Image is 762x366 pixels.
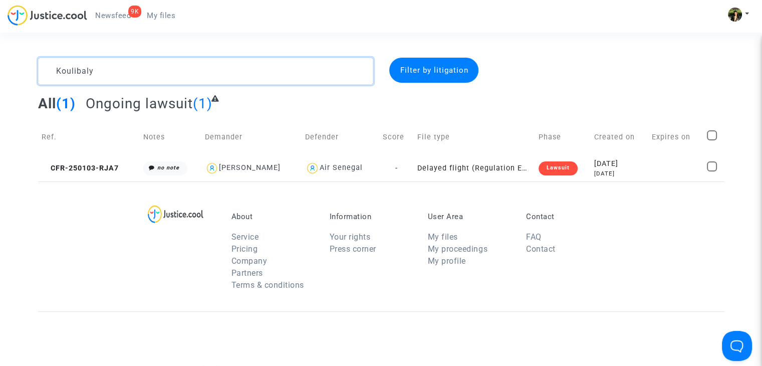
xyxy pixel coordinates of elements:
[414,119,535,155] td: File type
[648,119,703,155] td: Expires on
[526,244,556,254] a: Contact
[330,232,371,242] a: Your rights
[205,161,219,175] img: icon-user.svg
[414,155,535,181] td: Delayed flight (Regulation EC 261/2004)
[219,163,281,172] div: [PERSON_NAME]
[201,119,302,155] td: Demander
[140,119,201,155] td: Notes
[139,8,183,23] a: My files
[193,95,212,112] span: (1)
[302,119,380,155] td: Defender
[86,95,193,112] span: Ongoing lawsuit
[231,256,268,266] a: Company
[56,95,76,112] span: (1)
[330,244,376,254] a: Press corner
[428,212,511,221] p: User Area
[157,164,179,171] i: no note
[38,119,140,155] td: Ref.
[535,119,591,155] td: Phase
[428,256,466,266] a: My profile
[231,268,263,278] a: Partners
[231,244,258,254] a: Pricing
[231,232,259,242] a: Service
[42,164,119,172] span: CFR-250103-RJA7
[38,95,56,112] span: All
[231,280,304,290] a: Terms & conditions
[526,232,542,242] a: FAQ
[728,8,742,22] img: ACg8ocIHv2cjDDKoFJhKpOjfbZYKSpwDZ1OyqKQUd1LFOvruGOPdCw=s96-c
[594,158,645,169] div: [DATE]
[591,119,648,155] td: Created on
[8,5,87,26] img: jc-logo.svg
[722,331,752,361] iframe: Help Scout Beacon - Open
[148,205,203,223] img: logo-lg.svg
[395,164,398,172] span: -
[305,161,320,175] img: icon-user.svg
[428,232,458,242] a: My files
[526,212,609,221] p: Contact
[330,212,413,221] p: Information
[95,11,131,20] span: Newsfeed
[231,212,315,221] p: About
[147,11,175,20] span: My files
[539,161,578,175] div: Lawsuit
[428,244,487,254] a: My proceedings
[594,169,645,178] div: [DATE]
[379,119,414,155] td: Score
[128,6,141,18] div: 9K
[400,66,468,75] span: Filter by litigation
[320,163,363,172] div: Air Senegal
[87,8,139,23] a: 9KNewsfeed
